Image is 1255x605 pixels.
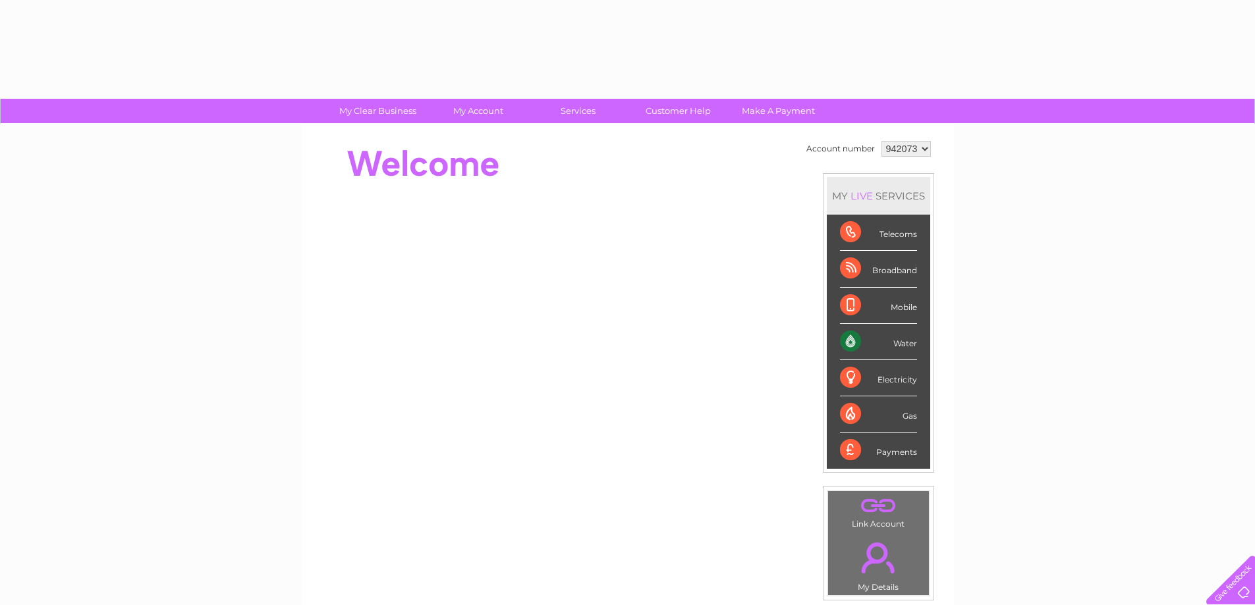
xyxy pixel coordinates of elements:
[831,535,926,581] a: .
[840,251,917,287] div: Broadband
[848,190,876,202] div: LIVE
[323,99,432,123] a: My Clear Business
[827,490,930,532] td: Link Account
[827,531,930,596] td: My Details
[840,396,917,433] div: Gas
[831,494,926,517] a: .
[840,433,917,468] div: Payments
[827,177,930,215] div: MY SERVICES
[724,99,833,123] a: Make A Payment
[840,324,917,360] div: Water
[803,138,878,160] td: Account number
[840,288,917,324] div: Mobile
[424,99,532,123] a: My Account
[840,360,917,396] div: Electricity
[624,99,733,123] a: Customer Help
[524,99,632,123] a: Services
[840,215,917,251] div: Telecoms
